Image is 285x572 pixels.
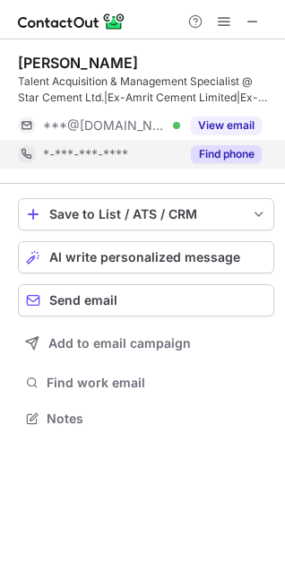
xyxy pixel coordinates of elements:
[18,241,274,273] button: AI write personalized message
[49,207,243,221] div: Save to List / ATS / CRM
[47,375,267,391] span: Find work email
[18,198,274,230] button: save-profile-one-click
[18,406,274,431] button: Notes
[191,145,262,163] button: Reveal Button
[18,74,274,106] div: Talent Acquisition & Management Specialist @ Star Cement Ltd.|Ex-Amrit Cement Limited|Ex- Univers...
[49,250,240,264] span: AI write personalized message
[48,336,191,351] span: Add to email campaign
[47,411,267,427] span: Notes
[18,284,274,316] button: Send email
[18,11,125,32] img: ContactOut v5.3.10
[49,293,117,308] span: Send email
[18,327,274,360] button: Add to email campaign
[191,117,262,134] button: Reveal Button
[43,117,167,134] span: ***@[DOMAIN_NAME]
[18,54,138,72] div: [PERSON_NAME]
[18,370,274,395] button: Find work email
